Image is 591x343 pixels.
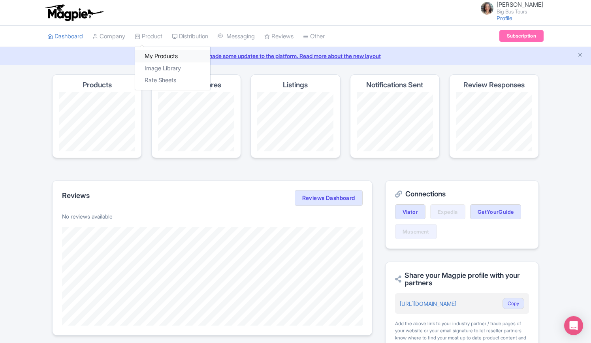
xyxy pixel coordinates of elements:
[83,81,112,89] h4: Products
[5,52,586,60] a: We made some updates to the platform. Read more about the new layout
[172,26,208,47] a: Distribution
[303,26,325,47] a: Other
[499,30,544,42] a: Subscription
[400,300,456,307] a: [URL][DOMAIN_NAME]
[395,190,529,198] h2: Connections
[470,204,521,219] a: GetYourGuide
[62,192,90,200] h2: Reviews
[295,190,363,206] a: Reviews Dashboard
[135,26,162,47] a: Product
[366,81,423,89] h4: Notifications Sent
[577,51,583,60] button: Close announcement
[430,204,465,219] a: Expedia
[463,81,525,89] h4: Review Responses
[497,9,544,14] small: Big Bus Tours
[497,1,544,8] span: [PERSON_NAME]
[283,81,308,89] h4: Listings
[395,204,425,219] a: Viator
[481,2,493,15] img: jfp7o2nd6rbrsspqilhl.jpg
[264,26,294,47] a: Reviews
[135,62,210,75] a: Image Library
[564,316,583,335] div: Open Intercom Messenger
[135,50,210,62] a: My Products
[47,26,83,47] a: Dashboard
[503,298,524,309] button: Copy
[62,212,363,220] p: No reviews available
[395,224,437,239] a: Musement
[395,271,529,287] h2: Share your Magpie profile with your partners
[476,2,544,14] a: [PERSON_NAME] Big Bus Tours
[43,4,105,21] img: logo-ab69f6fb50320c5b225c76a69d11143b.png
[218,26,255,47] a: Messaging
[135,74,210,87] a: Rate Sheets
[92,26,125,47] a: Company
[497,15,512,21] a: Profile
